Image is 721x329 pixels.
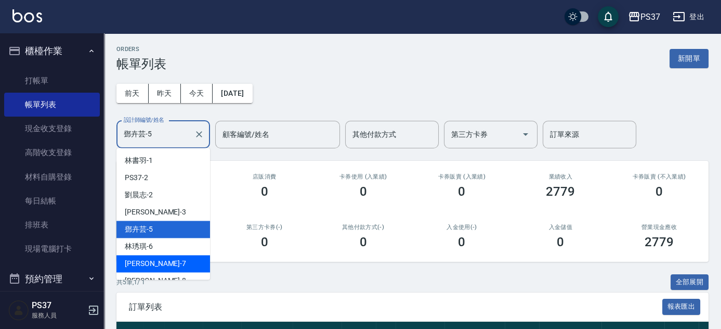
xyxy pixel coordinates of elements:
[116,277,145,287] p: 共 5 筆, 1 / 1
[32,311,85,320] p: 服務人員
[668,7,709,27] button: 登出
[4,165,100,189] a: 材料自購登錄
[125,241,153,252] span: 林琇琪 -6
[645,235,674,249] h3: 2779
[425,173,499,180] h2: 卡券販賣 (入業績)
[4,37,100,65] button: 櫃檯作業
[261,184,268,199] h3: 0
[125,155,153,166] span: 林書羽 -1
[523,224,597,231] h2: 入金儲值
[192,127,206,142] button: Clear
[670,49,709,68] button: 新開單
[662,299,701,315] button: 報表匯出
[125,207,186,218] span: [PERSON_NAME] -3
[4,237,100,261] a: 現場電腦打卡
[32,300,85,311] h5: PS37
[181,84,213,103] button: 今天
[557,235,564,249] h3: 0
[662,301,701,311] a: 報表匯出
[4,213,100,237] a: 排班表
[228,224,301,231] h2: 第三方卡券(-)
[213,84,252,103] button: [DATE]
[4,93,100,117] a: 帳單列表
[116,57,166,71] h3: 帳單列表
[261,235,268,249] h3: 0
[125,189,153,200] span: 劉晨志 -2
[640,10,660,23] div: PS37
[671,274,709,290] button: 全部展開
[326,173,400,180] h2: 卡券使用 (入業績)
[116,84,149,103] button: 前天
[12,9,42,22] img: Logo
[4,265,100,293] button: 預約管理
[624,6,664,28] button: PS37
[4,117,100,141] a: 現金收支登錄
[656,184,663,199] h3: 0
[326,224,400,231] h2: 其他付款方式(-)
[670,53,709,63] a: 新開單
[360,184,367,199] h3: 0
[125,258,186,269] span: [PERSON_NAME] -7
[360,235,367,249] h3: 0
[517,126,534,143] button: Open
[622,224,696,231] h2: 營業現金應收
[4,141,100,164] a: 高階收支登錄
[546,184,575,199] h3: 2779
[125,172,148,183] span: PS37 -2
[458,184,465,199] h3: 0
[458,235,465,249] h3: 0
[149,84,181,103] button: 昨天
[523,173,597,180] h2: 業績收入
[622,173,696,180] h2: 卡券販賣 (不入業績)
[8,300,29,321] img: Person
[4,189,100,213] a: 每日結帳
[129,302,662,312] span: 訂單列表
[4,69,100,93] a: 打帳單
[116,46,166,53] h2: ORDERS
[598,6,619,27] button: save
[425,224,499,231] h2: 入金使用(-)
[125,224,153,235] span: 鄧卉芸 -5
[125,275,186,286] span: [PERSON_NAME] -8
[124,116,164,124] label: 設計師編號/姓名
[228,173,301,180] h2: 店販消費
